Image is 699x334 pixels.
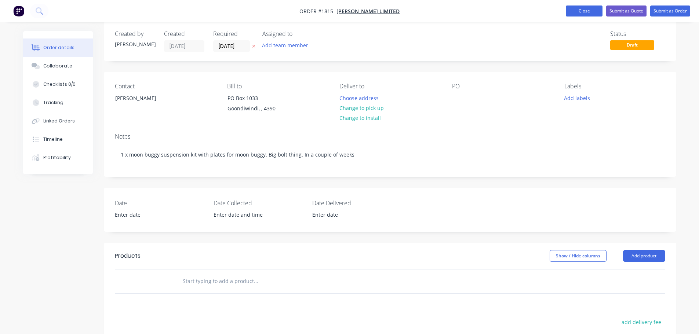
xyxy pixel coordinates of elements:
div: Goondiwindi, , 4390 [227,103,288,114]
label: Date [115,199,207,208]
div: Tracking [43,99,63,106]
div: Timeline [43,136,63,143]
div: PO [452,83,553,90]
button: Show / Hide columns [550,250,607,262]
div: Bill to [227,83,328,90]
input: Enter date [110,209,201,220]
button: Submit as Order [650,5,690,16]
input: Enter date and time [208,209,300,220]
button: Add product [623,250,665,262]
div: Created [164,30,204,37]
div: Required [213,30,254,37]
button: Collaborate [23,57,93,75]
div: [PERSON_NAME] [115,40,155,48]
div: Labels [564,83,665,90]
div: Notes [115,133,665,140]
div: Profitability [43,154,71,161]
div: Status [610,30,665,37]
button: Change to install [335,113,385,123]
button: Order details [23,38,93,57]
div: [PERSON_NAME] [109,93,182,116]
button: Linked Orders [23,112,93,130]
div: PO Box 1033Goondiwindi, , 4390 [221,93,295,116]
button: Close [566,5,602,16]
input: Enter date [307,209,398,220]
img: Factory [13,5,24,16]
div: Created by [115,30,155,37]
div: Order details [43,44,74,51]
div: Linked Orders [43,118,75,124]
div: Assigned to [262,30,336,37]
button: Add team member [262,40,312,50]
button: Change to pick up [335,103,387,113]
label: Date Delivered [312,199,404,208]
div: Checklists 0/0 [43,81,76,88]
button: Profitability [23,148,93,167]
button: Timeline [23,130,93,148]
div: Deliver to [339,83,440,90]
input: Start typing to add a product... [182,274,329,289]
button: Add labels [560,93,594,103]
a: [PERSON_NAME] Limited [336,8,400,15]
span: Draft [610,40,654,49]
button: Checklists 0/0 [23,75,93,93]
button: Submit as Quote [606,5,647,16]
button: Add team member [258,40,312,50]
span: Order #1815 - [299,8,336,15]
button: add delivery fee [618,317,665,327]
div: Collaborate [43,63,72,69]
label: Date Collected [214,199,305,208]
div: [PERSON_NAME] [115,93,176,103]
div: PO Box 1033 [227,93,288,103]
div: Contact [115,83,215,90]
div: Products [115,252,141,260]
button: Tracking [23,93,93,112]
button: Choose address [335,93,382,103]
div: 1 x moon buggy suspension kit with plates for moon buggy. Big bolt thing. In a couple of weeks [115,143,665,166]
